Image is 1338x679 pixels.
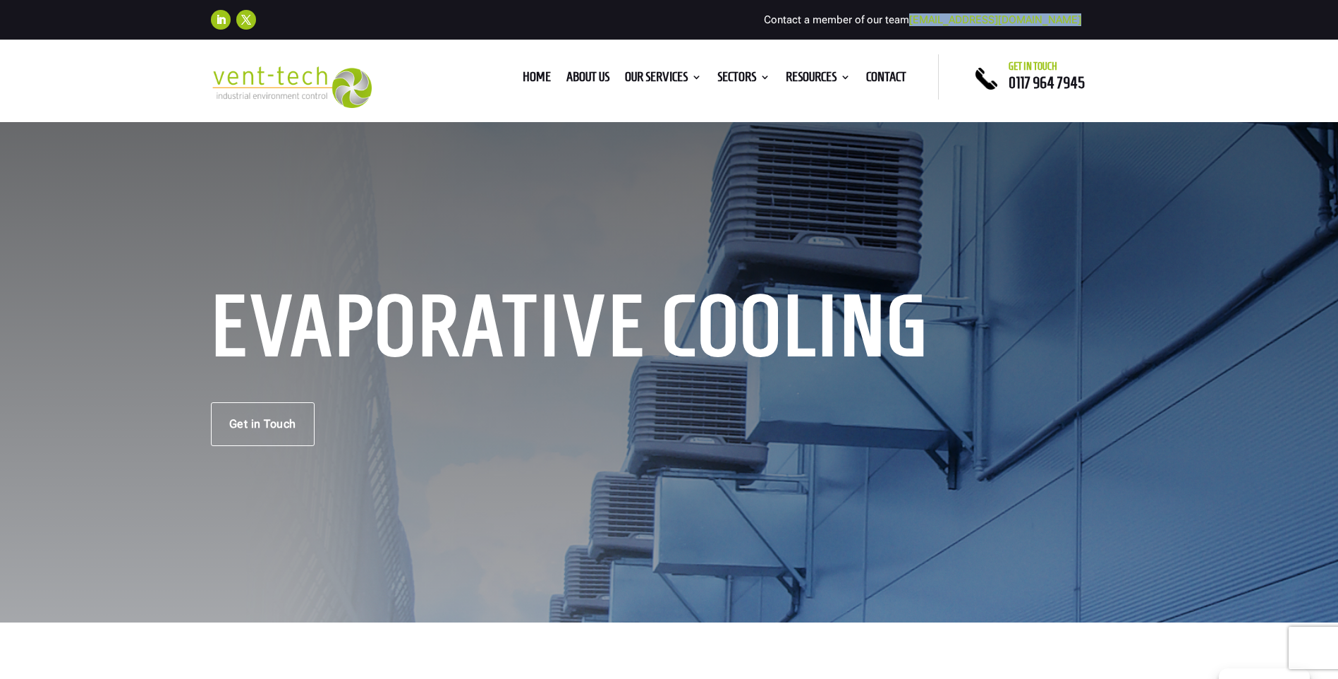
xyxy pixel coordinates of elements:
a: Sectors [717,72,770,88]
a: About us [566,72,609,88]
span: Contact a member of our team [764,13,1081,26]
img: 2023-09-27T08_35_16.549ZVENT-TECH---Clear-background [211,66,372,108]
span: Get in touch [1009,61,1057,72]
a: Follow on LinkedIn [211,10,231,30]
a: 0117 964 7945 [1009,74,1085,91]
a: Home [523,72,551,88]
a: Follow on X [236,10,256,30]
a: Our Services [625,72,702,88]
a: Contact [866,72,906,88]
a: Get in Touch [211,402,315,446]
a: Resources [786,72,851,88]
a: [EMAIL_ADDRESS][DOMAIN_NAME] [909,13,1081,26]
